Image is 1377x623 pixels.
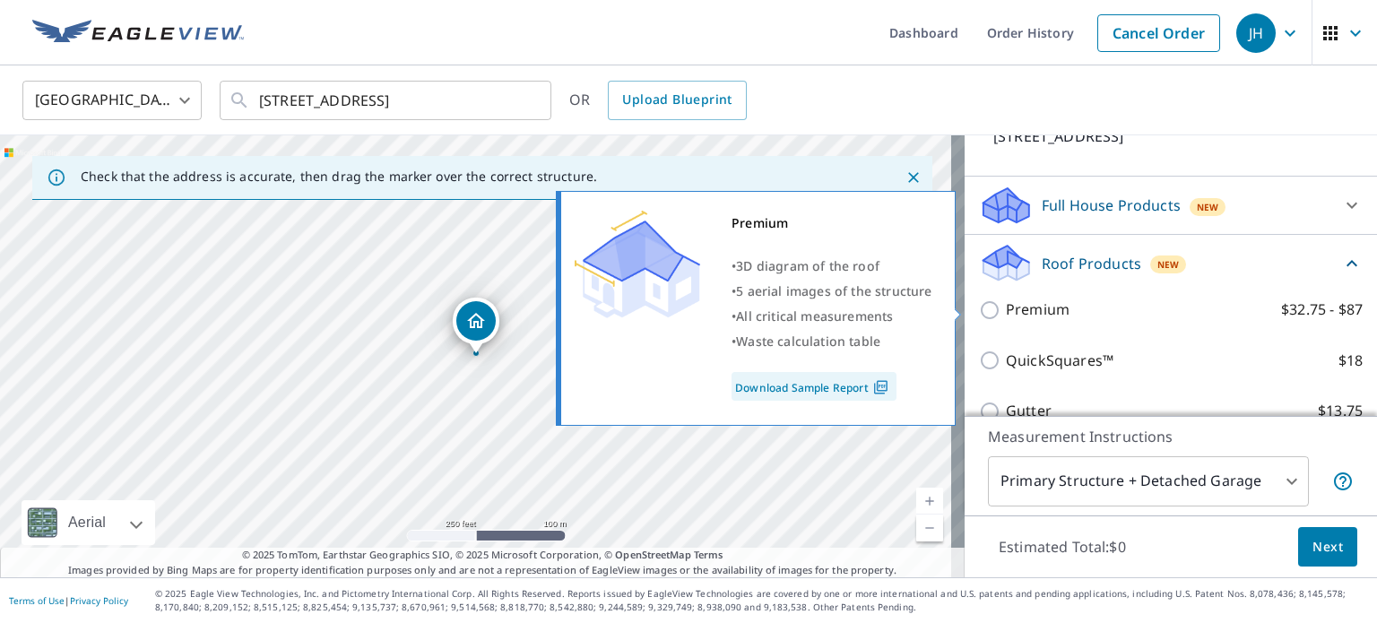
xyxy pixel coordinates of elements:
p: Full House Products [1042,195,1181,216]
p: $13.75 [1318,400,1363,422]
p: [STREET_ADDRESS] [993,125,1298,147]
div: Roof ProductsNew [979,242,1363,284]
img: EV Logo [32,20,244,47]
div: [GEOGRAPHIC_DATA] [22,75,202,125]
p: QuickSquares™ [1006,350,1113,372]
div: • [732,304,932,329]
span: © 2025 TomTom, Earthstar Geographics SIO, © 2025 Microsoft Corporation, © [242,548,723,563]
div: Premium [732,211,932,236]
p: Measurement Instructions [988,426,1354,447]
div: Full House ProductsNew [979,184,1363,227]
p: Gutter [1006,400,1052,422]
p: Premium [1006,299,1070,321]
div: • [732,254,932,279]
a: Cancel Order [1097,14,1220,52]
div: Aerial [63,500,111,545]
button: Next [1298,527,1357,567]
span: New [1197,200,1219,214]
p: $18 [1338,350,1363,372]
img: Pdf Icon [869,379,893,395]
a: Terms [694,548,723,561]
p: Check that the address is accurate, then drag the marker over the correct structure. [81,169,597,185]
div: Dropped pin, building 1, Residential property, 4104 Trail Bend Ct Colleyville, TX 76034 [453,298,499,353]
div: • [732,329,932,354]
a: Privacy Policy [70,594,128,607]
span: Upload Blueprint [622,89,732,111]
p: © 2025 Eagle View Technologies, Inc. and Pictometry International Corp. All Rights Reserved. Repo... [155,587,1368,614]
p: | [9,595,128,606]
span: Waste calculation table [736,333,880,350]
span: Your report will include the primary structure and a detached garage if one exists. [1332,471,1354,492]
span: New [1157,257,1180,272]
a: Current Level 17, Zoom In [916,488,943,515]
input: Search by address or latitude-longitude [259,75,515,125]
div: • [732,279,932,304]
p: Estimated Total: $0 [984,527,1140,567]
span: Next [1312,536,1343,558]
div: Primary Structure + Detached Garage [988,456,1309,506]
p: Roof Products [1042,253,1141,274]
a: Download Sample Report [732,372,896,401]
img: Premium [575,211,700,318]
a: OpenStreetMap [615,548,690,561]
a: Upload Blueprint [608,81,746,120]
span: All critical measurements [736,307,893,324]
div: Aerial [22,500,155,545]
div: JH [1236,13,1276,53]
button: Close [902,166,925,189]
a: Current Level 17, Zoom Out [916,515,943,541]
a: Terms of Use [9,594,65,607]
p: $32.75 - $87 [1281,299,1363,321]
span: 5 aerial images of the structure [736,282,931,299]
span: 3D diagram of the roof [736,257,879,274]
div: OR [569,81,747,120]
